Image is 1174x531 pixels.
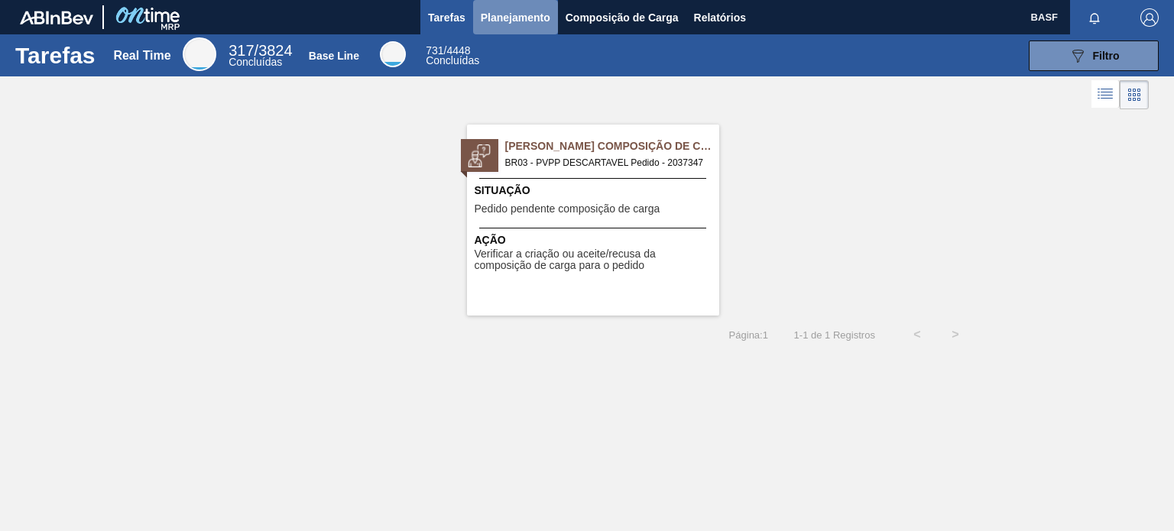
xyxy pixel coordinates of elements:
[183,37,216,71] div: Real Time
[694,8,746,27] span: Relatórios
[936,316,975,354] button: >
[505,138,719,154] span: Pedido Aguardando Composição de Carga
[426,46,479,66] div: Base Line
[380,41,406,67] div: Base Line
[229,56,282,68] span: Concluídas
[229,42,254,59] span: 317
[791,329,875,341] span: 1 - 1 de 1 Registros
[729,329,768,341] span: Página : 1
[475,183,715,199] span: Situação
[898,316,936,354] button: <
[229,44,292,67] div: Real Time
[1091,80,1120,109] div: Visão em Lista
[475,203,660,215] span: Pedido pendente composição de carga
[505,154,707,171] span: BR03 - PVPP DESCARTAVEL Pedido - 2037347
[1093,50,1120,62] span: Filtro
[309,50,359,62] div: Base Line
[1029,40,1159,71] button: Filtro
[15,47,96,64] h1: Tarefas
[1120,80,1149,109] div: Visão em Cards
[481,8,550,27] span: Planejamento
[1070,7,1119,28] button: Notificações
[1140,8,1159,27] img: Logout
[113,49,170,63] div: Real Time
[475,232,715,248] span: Ação
[566,8,679,27] span: Composição de Carga
[428,8,465,27] span: Tarefas
[468,144,491,167] img: status
[475,248,715,272] span: Verificar a criação ou aceite/recusa da composição de carga para o pedido
[426,44,443,57] span: 731
[426,44,470,57] span: / 4448
[20,11,93,24] img: TNhmsLtSVTkK8tSr43FrP2fwEKptu5GPRR3wAAAABJRU5ErkJggg==
[426,54,479,66] span: Concluídas
[229,42,292,59] span: / 3824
